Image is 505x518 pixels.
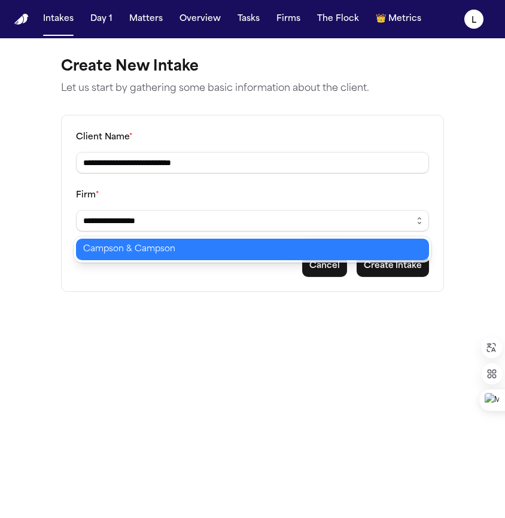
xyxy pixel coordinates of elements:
[14,14,29,25] img: Finch Logo
[86,8,117,30] button: Day 1
[357,255,429,277] button: Create intake
[38,8,78,30] button: Intakes
[61,57,444,77] h1: Create New Intake
[76,191,99,200] label: Firm
[76,210,429,231] input: Select a firm
[76,152,429,173] input: Client name
[233,8,264,30] button: Tasks
[312,8,364,30] button: The Flock
[14,14,29,25] a: Home
[76,133,133,142] label: Client Name
[61,81,444,96] p: Let us start by gathering some basic information about the client.
[175,8,226,30] button: Overview
[272,8,305,30] button: Firms
[302,255,347,277] button: Cancel intake creation
[124,8,168,30] button: Matters
[371,8,426,30] button: crownMetrics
